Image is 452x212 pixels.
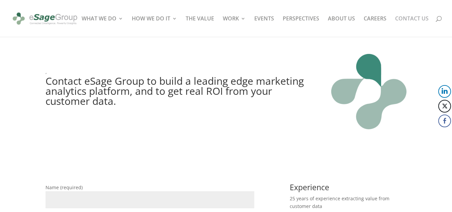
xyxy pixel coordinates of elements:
img: esage-logo [331,54,406,129]
a: EVENTS [254,16,274,37]
p: , [46,68,311,76]
label: Name (required) [46,184,254,203]
button: Facebook Share [438,115,451,127]
a: CAREERS [364,16,386,37]
a: THE VALUE [186,16,214,37]
a: CONTACT US [395,16,429,37]
img: eSage Group [11,9,79,28]
span: Experience [290,182,329,193]
a: PERSPECTIVES [283,16,319,37]
p: 25 years of experience extracting value from customer data [290,195,406,211]
a: HOW WE DO IT [132,16,177,37]
a: WORK [223,16,246,37]
button: Twitter Share [438,100,451,113]
a: ABOUT US [328,16,355,37]
button: LinkedIn Share [438,85,451,98]
input: Name (required) [46,191,254,208]
a: WHAT WE DO [82,16,123,37]
h1: Contact eSage Group to build a leading edge marketing analytics platform, and to get real ROI fro... [46,76,311,112]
